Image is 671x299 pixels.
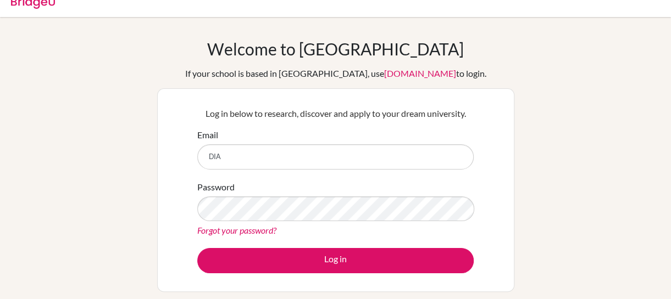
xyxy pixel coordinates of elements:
[197,128,218,142] label: Email
[207,39,464,59] h1: Welcome to [GEOGRAPHIC_DATA]
[197,180,235,194] label: Password
[197,107,474,120] p: Log in below to research, discover and apply to your dream university.
[197,248,474,273] button: Log in
[185,67,486,80] div: If your school is based in [GEOGRAPHIC_DATA], use to login.
[197,225,276,235] a: Forgot your password?
[384,68,456,78] a: [DOMAIN_NAME]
